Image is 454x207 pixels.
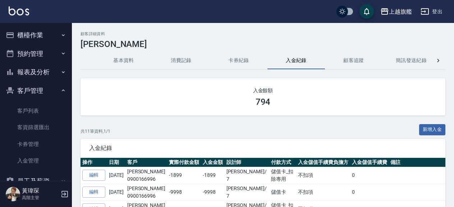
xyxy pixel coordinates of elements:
[269,167,296,184] td: 儲值卡_扣除專用
[6,187,20,201] img: Person
[22,194,59,201] p: 高階主管
[81,128,110,135] p: 共 11 筆資料, 1 / 1
[22,187,59,194] h5: 黃瑋琛
[89,87,437,94] h2: 入金餘額
[167,184,201,201] td: -9998
[3,152,69,169] a: 入金管理
[201,158,225,167] th: 入金金額
[296,184,350,201] td: 不扣項
[125,167,167,184] td: [PERSON_NAME]
[201,184,225,201] td: -9998
[3,136,69,152] a: 卡券管理
[382,52,440,69] button: 簡訊發送紀錄
[210,52,267,69] button: 卡券紀錄
[225,167,269,184] td: [PERSON_NAME] / 7
[350,167,389,184] td: 0
[3,26,69,44] button: 櫃檯作業
[95,52,152,69] button: 基本資料
[107,184,125,201] td: [DATE]
[256,97,271,107] h3: 794
[125,158,167,167] th: 客戶
[3,119,69,136] a: 客資篩選匯出
[269,158,296,167] th: 付款方式
[296,158,350,167] th: 入金儲值手續費負擔方
[81,158,107,167] th: 操作
[81,32,445,36] h2: 顧客詳細資料
[350,184,389,201] td: 0
[89,145,437,152] span: 入金紀錄
[350,158,389,167] th: 入金儲值手續費
[127,175,165,183] p: 0900166996
[9,6,29,15] img: Logo
[377,4,415,19] button: 上越旗艦
[82,170,105,181] a: 編輯
[167,167,201,184] td: -1899
[107,158,125,167] th: 日期
[3,81,69,100] button: 客戶管理
[419,124,446,135] button: 新增入金
[107,167,125,184] td: [DATE]
[127,192,165,200] p: 0900166996
[325,52,382,69] button: 顧客追蹤
[225,184,269,201] td: [PERSON_NAME] / 7
[296,167,350,184] td: 不扣項
[225,158,269,167] th: 設計師
[167,158,201,167] th: 實際付款金額
[82,187,105,198] a: 編輯
[418,5,445,18] button: 登出
[389,158,445,167] th: 備註
[125,184,167,201] td: [PERSON_NAME]
[389,7,412,16] div: 上越旗艦
[201,167,225,184] td: -1899
[152,52,210,69] button: 消費記錄
[269,184,296,201] td: 儲值卡
[3,172,69,190] button: 員工及薪資
[3,63,69,81] button: 報表及分析
[3,44,69,63] button: 預約管理
[81,39,445,49] h3: [PERSON_NAME]
[3,103,69,119] a: 客戶列表
[359,4,374,19] button: save
[267,52,325,69] button: 入金紀錄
